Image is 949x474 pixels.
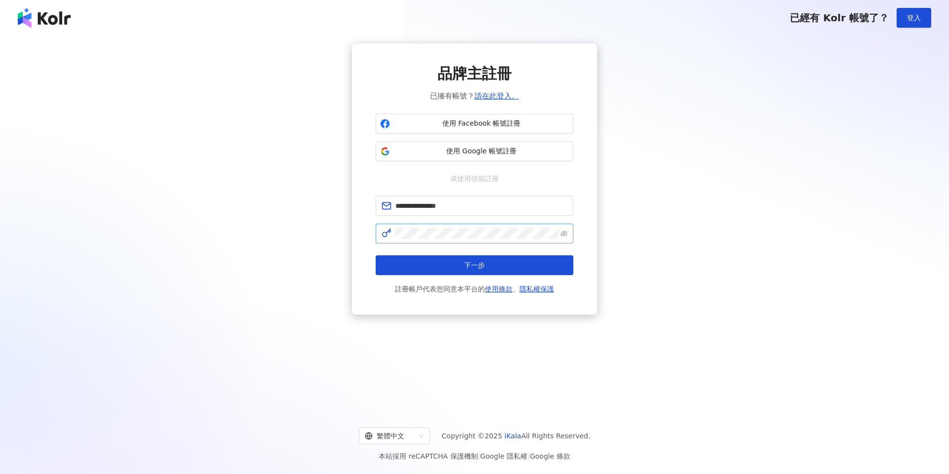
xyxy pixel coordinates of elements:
[527,452,530,460] span: |
[907,14,921,22] span: 登入
[485,285,513,293] a: 使用條款
[505,432,521,440] a: iKala
[530,452,570,460] a: Google 條款
[394,146,569,156] span: 使用 Google 帳號註冊
[437,63,512,84] span: 品牌主註冊
[897,8,931,28] button: 登入
[430,90,519,102] span: 已擁有帳號？
[519,285,554,293] a: 隱私權保護
[561,230,567,237] span: eye-invisible
[443,173,506,184] span: 或使用信箱註冊
[464,261,485,269] span: 下一步
[395,283,554,295] span: 註冊帳戶代表您同意本平台的 、
[442,430,591,442] span: Copyright © 2025 All Rights Reserved.
[790,12,889,24] span: 已經有 Kolr 帳號了？
[18,8,71,28] img: logo
[379,450,570,462] span: 本站採用 reCAPTCHA 保護機制
[474,92,519,100] a: 請在此登入。
[480,452,527,460] a: Google 隱私權
[394,119,569,129] span: 使用 Facebook 帳號註冊
[376,255,573,275] button: 下一步
[376,114,573,134] button: 使用 Facebook 帳號註冊
[478,452,480,460] span: |
[376,142,573,161] button: 使用 Google 帳號註冊
[365,428,415,444] div: 繁體中文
